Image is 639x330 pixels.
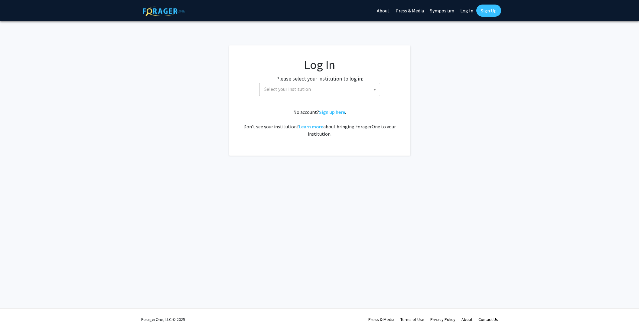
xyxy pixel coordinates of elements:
[461,317,472,322] a: About
[264,86,311,92] span: Select your institution
[299,124,323,130] a: Learn more about bringing ForagerOne to your institution
[476,5,501,17] a: Sign Up
[276,74,363,83] label: Please select your institution to log in:
[478,317,498,322] a: Contact Us
[262,83,380,95] span: Select your institution
[400,317,424,322] a: Terms of Use
[368,317,394,322] a: Press & Media
[259,83,380,96] span: Select your institution
[241,108,398,137] div: No account? . Don't see your institution? about bringing ForagerOne to your institution.
[430,317,455,322] a: Privacy Policy
[241,58,398,72] h1: Log In
[143,6,185,16] img: ForagerOne Logo
[319,109,345,115] a: Sign up here
[141,309,185,330] div: ForagerOne, LLC © 2025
